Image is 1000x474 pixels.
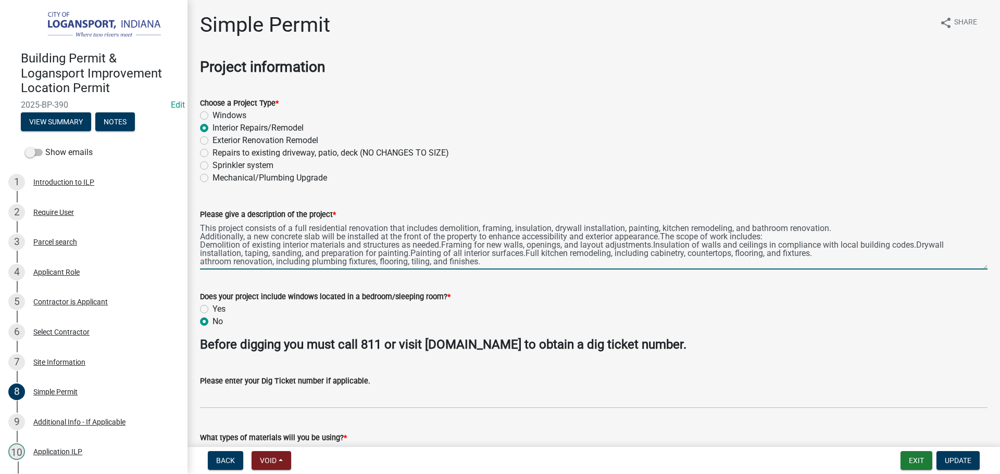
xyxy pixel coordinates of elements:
[200,378,370,385] label: Please enter your Dig Ticket number if applicable.
[252,451,291,470] button: Void
[33,388,78,395] div: Simple Permit
[8,234,25,250] div: 3
[901,451,932,470] button: Exit
[200,337,686,352] strong: Before digging you must call 811 or visit [DOMAIN_NAME] to obtain a dig ticket number.
[21,51,179,96] h4: Building Permit & Logansport Improvement Location Permit
[171,100,185,110] wm-modal-confirm: Edit Application Number
[954,17,977,29] span: Share
[200,58,325,75] strong: Project information
[213,134,318,147] label: Exterior Renovation Remodel
[200,100,279,107] label: Choose a Project Type
[21,11,171,40] img: City of Logansport, Indiana
[21,112,91,131] button: View Summary
[200,293,451,301] label: Does your project include windows located in a bedroom/sleeping room?
[945,456,971,465] span: Update
[21,118,91,126] wm-modal-confirm: Summary
[33,448,82,455] div: Application ILP
[931,12,985,33] button: shareShare
[8,414,25,430] div: 9
[8,264,25,280] div: 4
[200,211,336,219] label: Please give a description of the project
[171,100,185,110] a: Edit
[216,456,235,465] span: Back
[8,383,25,400] div: 8
[8,174,25,190] div: 1
[8,204,25,221] div: 2
[213,159,273,172] label: Sprinkler system
[8,293,25,310] div: 5
[8,324,25,340] div: 6
[21,100,167,110] span: 2025-BP-390
[33,418,126,426] div: Additional Info - If Applicable
[33,178,94,186] div: Introduction to ILP
[213,122,304,134] label: Interior Repairs/Remodel
[33,298,108,305] div: Contractor is Applicant
[200,434,347,442] label: What types of materials will you be using?
[33,268,80,276] div: Applicant Role
[8,354,25,370] div: 7
[33,328,90,336] div: Select Contractor
[25,146,93,159] label: Show emails
[33,238,77,246] div: Parcel search
[940,17,952,29] i: share
[936,451,980,470] button: Update
[213,109,246,122] label: Windows
[260,456,277,465] span: Void
[213,315,223,328] label: No
[8,443,25,460] div: 10
[33,209,74,216] div: Require User
[213,147,449,159] label: Repairs to existing driveway, patio, deck (NO CHANGES TO SIZE)
[200,12,330,37] h1: Simple Permit
[213,303,226,315] label: Yes
[95,112,135,131] button: Notes
[33,358,85,366] div: Site Information
[208,451,243,470] button: Back
[213,172,327,184] label: Mechanical/Plumbing Upgrade
[95,118,135,126] wm-modal-confirm: Notes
